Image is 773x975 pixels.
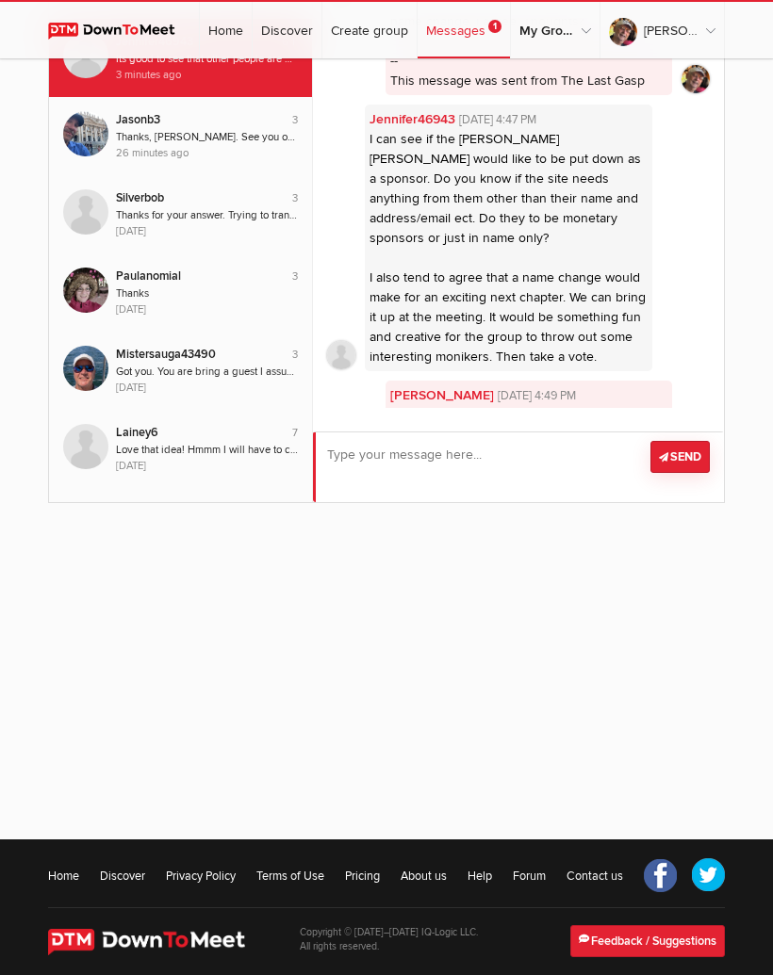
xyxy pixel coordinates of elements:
img: Lainey6 [63,424,108,469]
div: Love that idea! Hmmm I will have to come up with some nsmes. [116,442,298,458]
img: DownToMeet [48,929,271,955]
div: Thanks [116,285,298,301]
a: [PERSON_NAME][DATE] 4:49 PM [390,385,668,405]
img: Paulanomial [63,268,108,313]
a: Pricing [345,868,380,886]
a: My Groups [511,2,600,58]
a: Jennifer46943[DATE] 4:47 PM [370,109,648,129]
a: Help [468,868,492,886]
a: Gordwin [PERSON_NAME] [63,502,298,552]
a: Twitter [691,858,725,892]
div: 3 [270,347,298,363]
img: Jasonb3 [63,111,108,156]
span: 21st [379,943,392,951]
p: Copyright © [DATE]–[DATE] IQ-Logic LLC. All rights reserved. [300,925,478,959]
a: Privacy Policy [166,868,236,886]
a: Forum [513,868,546,886]
div: [DATE] [116,458,298,474]
a: Feedback / Suggestions [570,925,725,957]
span: I will check on the sponsor thing. I am thinking a beer for the one who picks the new name and a ... [390,407,667,482]
img: Silverbob [63,189,108,235]
a: Messages1 [418,2,510,58]
div: 3 [270,268,298,284]
div: Mistersauga43490 [116,346,270,364]
a: [PERSON_NAME] [600,2,724,58]
img: Gordwin [63,502,108,547]
div: [PERSON_NAME] [116,502,270,520]
a: Contact us [567,868,623,886]
img: cropped.jpg [682,65,710,93]
div: [DATE] [116,301,298,317]
a: About us [401,868,447,886]
button: Send [650,441,710,473]
div: Thanks, [PERSON_NAME]. See you on the 21st. [116,129,298,145]
img: Mistersauga43490 [63,346,108,391]
div: 3 [270,112,298,128]
span: [DATE] 4:47 PM [455,111,536,129]
a: Mistersauga43490 3 Mistersauga43490 Got you. You are bring a guest I assume [DATE] [63,346,298,396]
a: Home [48,868,79,886]
a: Silverbob 3 Silverbob Thanks for your answer. Trying to transition with 85 members is a challenge... [63,189,298,239]
a: Lainey6 7 Lainey6 Love that idea! Hmmm I will have to come up with some nsmes. [DATE] [63,424,298,474]
div: Jasonb3 [116,111,270,129]
div: [DATE] [116,223,298,239]
a: Discover [253,2,321,58]
div: 7 [270,425,298,441]
div: Thanks for your answer. Trying to transition with 85 members is a challenge. [116,207,298,223]
div: Paulanomial [116,268,270,285]
div: Silverbob [116,189,270,207]
span: I can see if the [PERSON_NAME] [PERSON_NAME] would like to be put down as a sponsor. Do you know ... [370,131,646,365]
div: 3 minutes ago [116,67,298,83]
a: Jasonb3 3 Jasonb3 Thanks, [PERSON_NAME]. See you on the 21st. 26 minutes ago [63,111,298,161]
a: Facebook [644,858,678,892]
div: Lainey6 [116,424,270,442]
div: Got you. You are bring a guest I assume [116,364,298,380]
div: [DATE] [116,380,298,396]
div: 26 minutes ago [116,145,298,161]
span: [DATE] 4:49 PM [494,387,576,405]
a: Discover [100,868,145,886]
span: 1 [488,20,502,33]
a: Terms of Use [256,868,324,886]
a: Paulanomial 3 Paulanomial Thanks [DATE] [63,268,298,317]
div: 3 [270,190,298,206]
img: DownToMeet [48,23,192,40]
a: Home [200,2,252,58]
a: Create group [322,2,417,58]
img: profile-user.png [327,341,355,369]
